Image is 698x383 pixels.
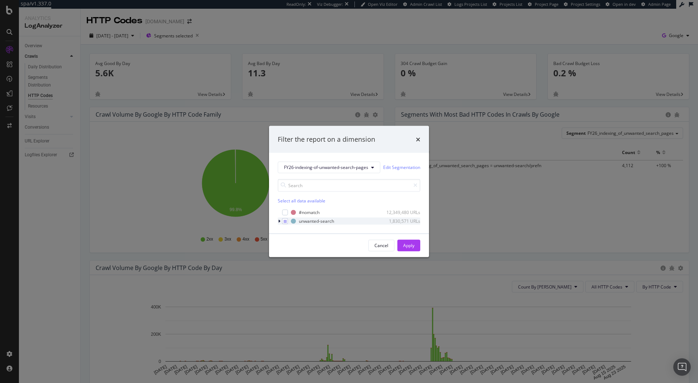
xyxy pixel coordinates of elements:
[278,179,420,191] input: Search
[299,209,320,215] div: #nomatch
[397,239,420,251] button: Apply
[385,209,420,215] div: 12,349,480 URLs
[299,218,334,224] div: unwanted-search
[385,218,420,224] div: 1,830,571 URLs
[284,164,368,170] span: FY26-indexing-of-unwanted-search-pages
[278,161,380,173] button: FY26-indexing-of-unwanted-search-pages
[278,197,420,203] div: Select all data available
[374,242,388,249] div: Cancel
[383,164,420,171] a: Edit Segmentation
[416,135,420,144] div: times
[403,242,414,249] div: Apply
[673,358,691,376] div: Open Intercom Messenger
[269,126,429,257] div: modal
[278,135,375,144] div: Filter the report on a dimension
[368,239,394,251] button: Cancel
